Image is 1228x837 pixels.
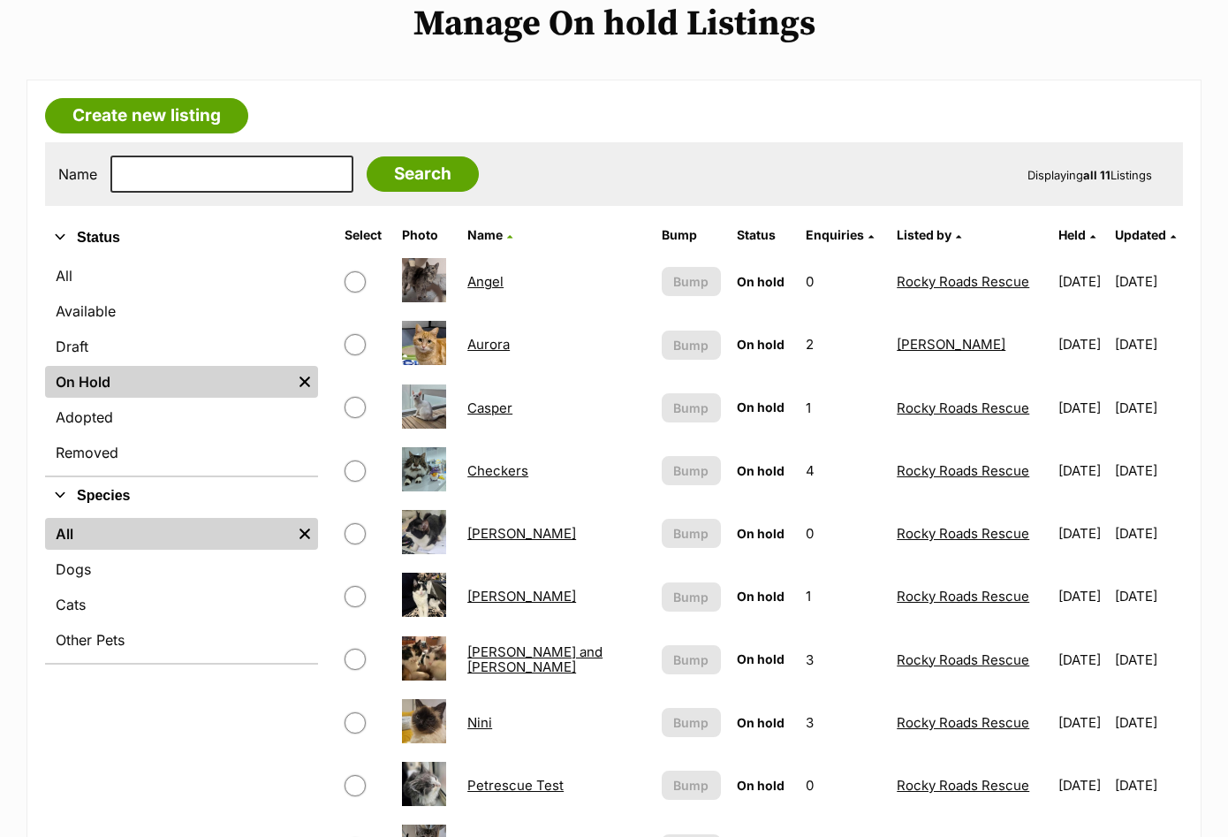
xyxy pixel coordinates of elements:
span: Held [1058,227,1086,242]
span: Bump [673,651,709,669]
button: Species [45,484,318,507]
td: [DATE] [1115,503,1181,564]
th: Select [337,221,393,249]
a: Rocky Roads Rescue [897,651,1029,668]
span: Bump [673,272,709,291]
td: 0 [799,755,888,816]
a: Held [1058,227,1095,242]
label: Name [58,166,97,182]
a: Removed [45,437,318,468]
td: [DATE] [1115,314,1181,375]
td: 0 [799,251,888,312]
span: On hold [737,274,785,289]
span: Updated [1115,227,1166,242]
span: On hold [737,337,785,352]
td: [DATE] [1051,755,1113,816]
td: [DATE] [1115,377,1181,438]
button: Bump [662,519,721,548]
a: Casper [467,399,512,416]
span: Bump [673,713,709,732]
th: Status [730,221,797,249]
button: Status [45,226,318,249]
a: Updated [1115,227,1176,242]
button: Bump [662,393,721,422]
a: Nini [467,714,492,731]
span: Bump [673,461,709,480]
a: Rocky Roads Rescue [897,273,1029,290]
img: Petrescue Test [402,762,446,806]
strong: all 11 [1083,168,1111,182]
a: [PERSON_NAME] [467,525,576,542]
a: Aurora [467,336,510,353]
a: Rocky Roads Rescue [897,399,1029,416]
a: [PERSON_NAME] and [PERSON_NAME] [467,643,603,675]
th: Photo [395,221,459,249]
button: Bump [662,582,721,612]
td: [DATE] [1051,314,1113,375]
td: [DATE] [1115,251,1181,312]
a: Checkers [467,462,528,479]
span: Bump [673,588,709,606]
td: [DATE] [1051,503,1113,564]
span: On hold [737,526,785,541]
a: Rocky Roads Rescue [897,777,1029,794]
span: Listed by [897,227,951,242]
span: translation missing: en.admin.listings.index.attributes.enquiries [806,227,864,242]
td: 1 [799,566,888,627]
a: Petrescue Test [467,777,564,794]
a: [PERSON_NAME] [467,588,576,605]
td: [DATE] [1115,440,1181,501]
img: Casper [402,384,446,429]
button: Bump [662,708,721,737]
a: Available [45,295,318,327]
a: Name [467,227,512,242]
a: Draft [45,331,318,362]
input: Search [367,156,479,192]
span: Displaying Listings [1027,168,1152,182]
a: All [45,518,292,550]
div: Status [45,256,318,476]
td: [DATE] [1051,377,1113,438]
span: On hold [737,778,785,793]
td: [DATE] [1051,440,1113,501]
a: Angel [467,273,504,290]
span: Bump [673,524,709,543]
td: [DATE] [1115,692,1181,753]
button: Bump [662,456,721,485]
td: 0 [799,503,888,564]
a: Cats [45,589,318,620]
td: 4 [799,440,888,501]
button: Bump [662,267,721,296]
a: Listed by [897,227,961,242]
a: All [45,260,318,292]
a: Adopted [45,401,318,433]
a: Rocky Roads Rescue [897,714,1029,731]
button: Bump [662,331,721,360]
span: On hold [737,399,785,415]
td: 3 [799,692,888,753]
span: Bump [673,776,709,795]
td: [DATE] [1115,629,1181,690]
a: Remove filter [292,518,318,550]
th: Bump [655,221,728,249]
td: 1 [799,377,888,438]
a: Other Pets [45,624,318,656]
a: [PERSON_NAME] [897,336,1005,353]
td: [DATE] [1115,755,1181,816]
span: Bump [673,336,709,354]
button: Bump [662,771,721,800]
span: Name [467,227,503,242]
td: [DATE] [1051,629,1113,690]
span: On hold [737,651,785,666]
td: 2 [799,314,888,375]
span: Bump [673,399,709,417]
span: On hold [737,463,785,478]
a: Enquiries [806,227,874,242]
td: [DATE] [1051,251,1113,312]
a: Rocky Roads Rescue [897,462,1029,479]
td: 3 [799,629,888,690]
a: Create new listing [45,98,248,133]
img: Jonte and Daisy [402,636,446,681]
button: Bump [662,645,721,674]
a: On Hold [45,366,292,398]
